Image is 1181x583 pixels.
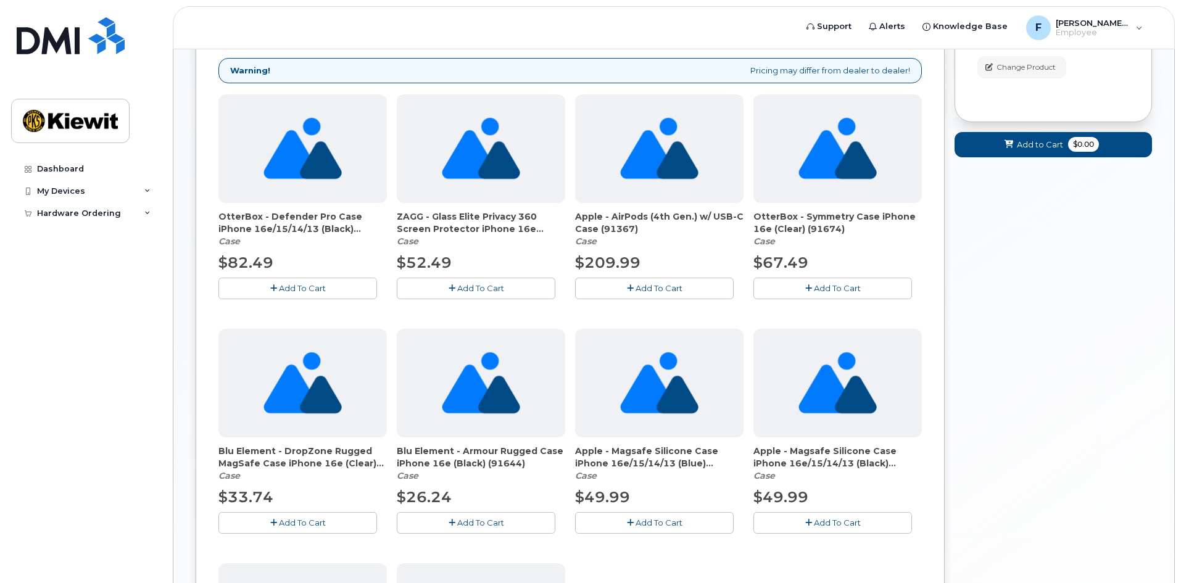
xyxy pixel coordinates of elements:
[218,210,387,247] div: OtterBox - Defender Pro Case iPhone 16e/15/14/13 (Black) (91757)
[753,470,775,481] em: Case
[575,210,744,235] span: Apple - AirPods (4th Gen.) w/ USB-C Case (91367)
[397,445,565,469] span: Blu Element - Armour Rugged Case iPhone 16e (Black) (91644)
[397,210,565,247] div: ZAGG - Glass Elite Privacy 360 Screen Protector iPhone 16e (91664)
[1017,139,1063,151] span: Add to Cart
[1068,137,1099,152] span: $0.00
[218,254,273,271] span: $82.49
[397,236,418,247] em: Case
[575,470,597,481] em: Case
[914,14,1016,39] a: Knowledge Base
[575,254,640,271] span: $209.99
[814,283,861,293] span: Add To Cart
[814,518,861,527] span: Add To Cart
[218,278,377,299] button: Add To Cart
[753,512,912,534] button: Add To Cart
[218,470,240,481] em: Case
[1127,529,1172,574] iframe: Messenger Launcher
[620,329,698,437] img: no_image_found-2caef05468ed5679b831cfe6fc140e25e0c280774317ffc20a367ab7fd17291e.png
[1035,20,1042,35] span: F
[955,132,1152,157] button: Add to Cart $0.00
[753,488,808,506] span: $49.99
[442,94,520,203] img: no_image_found-2caef05468ed5679b831cfe6fc140e25e0c280774317ffc20a367ab7fd17291e.png
[457,283,504,293] span: Add To Cart
[798,14,860,39] a: Support
[575,278,734,299] button: Add To Cart
[218,512,377,534] button: Add To Cart
[1056,18,1130,28] span: [PERSON_NAME].Ramirez6
[753,210,922,247] div: OtterBox - Symmetry Case iPhone 16e (Clear) (91674)
[575,512,734,534] button: Add To Cart
[753,445,922,469] span: Apple - Magsafe Silicone Case iPhone 16e/15/14/13 (Black) (91647)
[397,488,452,506] span: $26.24
[1017,15,1151,40] div: Francisco.Ramirez6
[397,278,555,299] button: Add To Cart
[753,210,922,235] span: OtterBox - Symmetry Case iPhone 16e (Clear) (91674)
[620,94,698,203] img: no_image_found-2caef05468ed5679b831cfe6fc140e25e0c280774317ffc20a367ab7fd17291e.png
[397,512,555,534] button: Add To Cart
[753,254,808,271] span: $67.49
[575,236,597,247] em: Case
[218,236,240,247] em: Case
[218,445,387,482] div: Blu Element - DropZone Rugged MagSafe Case iPhone 16e (Clear) (91643)
[279,518,326,527] span: Add To Cart
[753,236,775,247] em: Case
[879,20,905,33] span: Alerts
[279,283,326,293] span: Add To Cart
[636,518,682,527] span: Add To Cart
[933,20,1008,33] span: Knowledge Base
[753,445,922,482] div: Apple - Magsafe Silicone Case iPhone 16e/15/14/13 (Black) (91647)
[575,445,744,482] div: Apple - Magsafe Silicone Case iPhone 16e/15/14/13 (Blue) (91646)
[817,20,852,33] span: Support
[263,94,342,203] img: no_image_found-2caef05468ed5679b831cfe6fc140e25e0c280774317ffc20a367ab7fd17291e.png
[798,94,877,203] img: no_image_found-2caef05468ed5679b831cfe6fc140e25e0c280774317ffc20a367ab7fd17291e.png
[1056,28,1130,38] span: Employee
[230,65,270,76] strong: Warning!
[860,14,914,39] a: Alerts
[218,445,387,469] span: Blu Element - DropZone Rugged MagSafe Case iPhone 16e (Clear) (91643)
[997,62,1056,73] span: Change Product
[397,445,565,482] div: Blu Element - Armour Rugged Case iPhone 16e (Black) (91644)
[798,329,877,437] img: no_image_found-2caef05468ed5679b831cfe6fc140e25e0c280774317ffc20a367ab7fd17291e.png
[575,445,744,469] span: Apple - Magsafe Silicone Case iPhone 16e/15/14/13 (Blue) (91646)
[218,58,922,83] div: Pricing may differ from dealer to dealer!
[263,329,342,437] img: no_image_found-2caef05468ed5679b831cfe6fc140e25e0c280774317ffc20a367ab7fd17291e.png
[442,329,520,437] img: no_image_found-2caef05468ed5679b831cfe6fc140e25e0c280774317ffc20a367ab7fd17291e.png
[218,488,273,506] span: $33.74
[457,518,504,527] span: Add To Cart
[218,210,387,235] span: OtterBox - Defender Pro Case iPhone 16e/15/14/13 (Black) (91757)
[753,278,912,299] button: Add To Cart
[575,488,630,506] span: $49.99
[575,210,744,247] div: Apple - AirPods (4th Gen.) w/ USB-C Case (91367)
[397,254,452,271] span: $52.49
[397,470,418,481] em: Case
[977,56,1066,78] button: Change Product
[397,210,565,235] span: ZAGG - Glass Elite Privacy 360 Screen Protector iPhone 16e (91664)
[636,283,682,293] span: Add To Cart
